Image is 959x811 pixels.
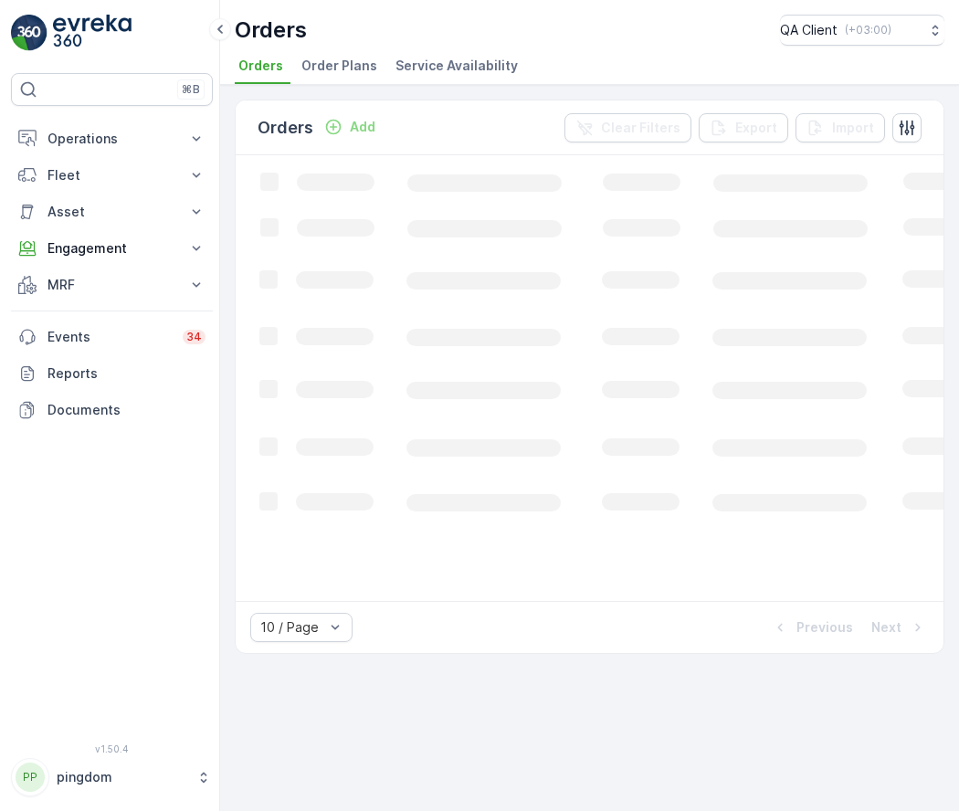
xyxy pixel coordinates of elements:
[869,616,929,638] button: Next
[699,113,788,142] button: Export
[350,118,375,136] p: Add
[47,276,176,294] p: MRF
[735,119,777,137] p: Export
[57,768,187,786] p: pingdom
[53,15,132,51] img: logo_light-DOdMpM7g.png
[47,166,176,184] p: Fleet
[11,743,213,754] span: v 1.50.4
[301,57,377,75] span: Order Plans
[16,763,45,792] div: PP
[395,57,518,75] span: Service Availability
[11,230,213,267] button: Engagement
[182,82,200,97] p: ⌘B
[11,121,213,157] button: Operations
[780,21,838,39] p: QA Client
[47,364,205,383] p: Reports
[796,618,853,637] p: Previous
[186,330,202,344] p: 34
[235,16,307,45] p: Orders
[11,194,213,230] button: Asset
[11,758,213,796] button: PPpingdom
[564,113,691,142] button: Clear Filters
[47,130,176,148] p: Operations
[238,57,283,75] span: Orders
[871,618,901,637] p: Next
[47,328,172,346] p: Events
[47,401,205,419] p: Documents
[47,203,176,221] p: Asset
[845,23,891,37] p: ( +03:00 )
[11,392,213,428] a: Documents
[11,157,213,194] button: Fleet
[11,267,213,303] button: MRF
[832,119,874,137] p: Import
[11,355,213,392] a: Reports
[780,15,944,46] button: QA Client(+03:00)
[796,113,885,142] button: Import
[769,616,855,638] button: Previous
[258,115,313,141] p: Orders
[601,119,680,137] p: Clear Filters
[317,116,383,138] button: Add
[11,15,47,51] img: logo
[47,239,176,258] p: Engagement
[11,319,213,355] a: Events34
